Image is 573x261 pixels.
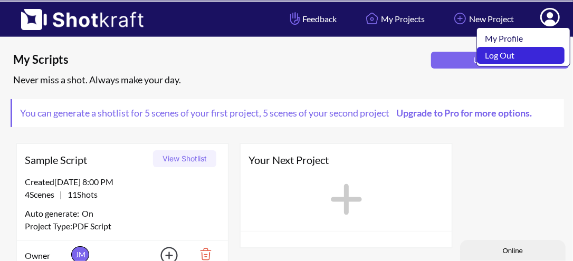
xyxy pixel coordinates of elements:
span: 11 Shots [62,189,98,199]
iframe: chat widget [460,238,568,261]
a: Log Out [477,47,565,64]
span: Sample Script [25,152,149,168]
img: Add Icon [451,9,469,27]
div: Project Type: PDF Script [25,220,220,233]
img: Hand Icon [288,9,302,27]
button: Upgrade to Pro [431,52,569,69]
span: Feedback [288,13,337,25]
a: New Project [443,5,522,33]
span: 5 scenes of your second project [261,107,389,119]
span: You can generate a shotlist for [12,99,545,127]
a: My Profile [477,30,565,47]
a: My Projects [355,5,433,33]
span: On [82,207,93,220]
span: My Scripts [13,52,427,67]
span: | [25,188,98,201]
a: Upgrade to Pro for more options. [389,107,537,119]
span: 5 scenes of your first project , [143,107,261,119]
span: Auto generate: [25,207,82,220]
span: Your Next Project [249,152,444,168]
button: View Shotlist [153,150,216,167]
div: Never miss a shot. Always make your day. [11,71,568,89]
div: Created [DATE] 8:00 PM [25,176,220,188]
img: Home Icon [363,9,381,27]
span: 4 Scenes [25,189,60,199]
